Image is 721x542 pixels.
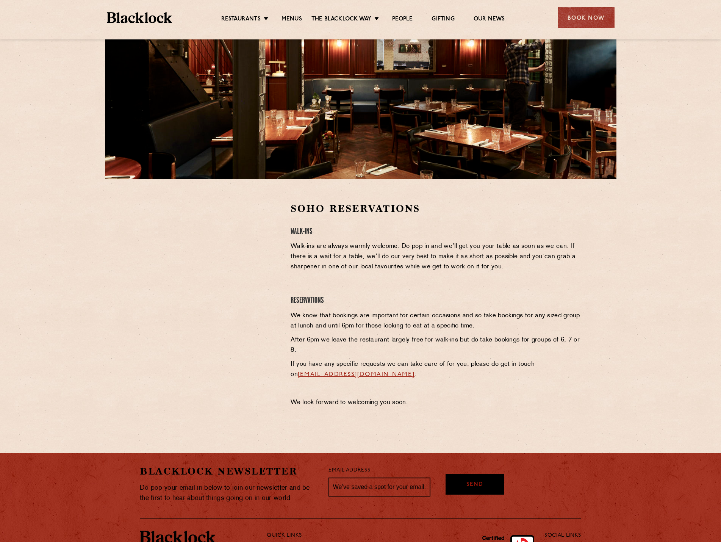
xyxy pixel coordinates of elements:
a: The Blacklock Way [311,16,371,24]
iframe: OpenTable make booking widget [167,202,252,316]
div: Book Now [558,7,615,28]
p: Do pop your email in below to join our newsletter and be the first to hear about things going on ... [140,483,317,503]
span: Send [466,481,483,489]
a: Gifting [432,16,454,24]
a: Restaurants [221,16,261,24]
h2: Soho Reservations [291,202,581,215]
p: We know that bookings are important for certain occasions and so take bookings for any sized grou... [291,311,581,331]
p: Social Links [544,531,581,540]
a: [EMAIL_ADDRESS][DOMAIN_NAME] [298,371,414,378]
h4: Walk-Ins [291,227,581,237]
p: Walk-ins are always warmly welcome. Do pop in and we’ll get you your table as soon as we can. If ... [291,241,581,272]
p: After 6pm we leave the restaurant largely free for walk-ins but do take bookings for groups of 6,... [291,335,581,356]
p: Quick Links [267,531,519,540]
a: Our News [474,16,505,24]
a: Menus [282,16,302,24]
p: We look forward to welcoming you soon. [291,398,581,408]
p: If you have any specific requests we can take care of for you, please do get in touch on . [291,359,581,380]
h4: Reservations [291,296,581,306]
label: Email Address [328,466,370,475]
input: We’ve saved a spot for your email... [328,478,430,497]
img: BL_Textured_Logo-footer-cropped.svg [107,12,172,23]
h2: Blacklock Newsletter [140,465,317,478]
a: People [392,16,413,24]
